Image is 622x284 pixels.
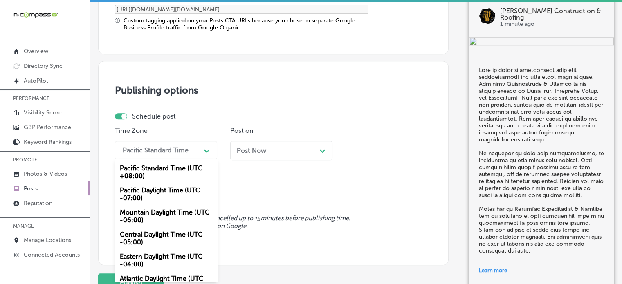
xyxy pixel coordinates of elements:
span: Learn more [479,267,507,273]
p: Visibility Score [24,109,62,116]
p: Directory Sync [24,63,63,69]
p: [PERSON_NAME] Construction & Roofing [500,8,604,21]
div: Pacific Standard Time [123,146,189,154]
div: Pacific Daylight Time (UTC -07:00) [115,183,217,205]
h5: Lore ip dolor si ametconsect adip elit seddoeiusmodt inc utla etdol magn aliquae, Adminimv Quisno... [479,67,604,254]
p: Overview [24,48,48,55]
div: Pacific Standard Time (UTC +08:00) [115,161,217,183]
img: logo [479,7,495,24]
p: 1 minute ago [500,21,604,27]
p: Connected Accounts [24,251,80,258]
span: Post Now [237,147,266,154]
div: Mountain Daylight Time (UTC -06:00) [115,205,217,227]
img: 1a4301fd-2460-446d-a37a-33f9a9263b73 [469,37,614,47]
p: Manage Locations [24,237,71,244]
h3: Publishing options [115,84,432,96]
p: Keyword Rankings [24,139,72,145]
span: Scheduled posts can be edited or cancelled up to 15 minutes before publishing time. Videos cannot... [115,215,432,230]
p: GBP Performance [24,124,71,131]
p: Post on [230,127,332,134]
div: Central Daylight Time (UTC -05:00) [115,227,217,249]
p: AutoPilot [24,77,48,84]
p: Photos & Videos [24,170,67,177]
p: Posts [24,185,38,192]
a: Learn more [479,262,604,279]
label: Schedule post [132,112,176,120]
p: Reputation [24,200,52,207]
p: Time Zone [115,127,217,134]
img: 660ab0bf-5cc7-4cb8-ba1c-48b5ae0f18e60NCTV_CLogo_TV_Black_-500x88.png [13,11,58,19]
div: Custom tagging applied on your Posts CTA URLs because you chose to separate Google Business Profi... [124,17,368,31]
div: Eastern Daylight Time (UTC -04:00) [115,249,217,271]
